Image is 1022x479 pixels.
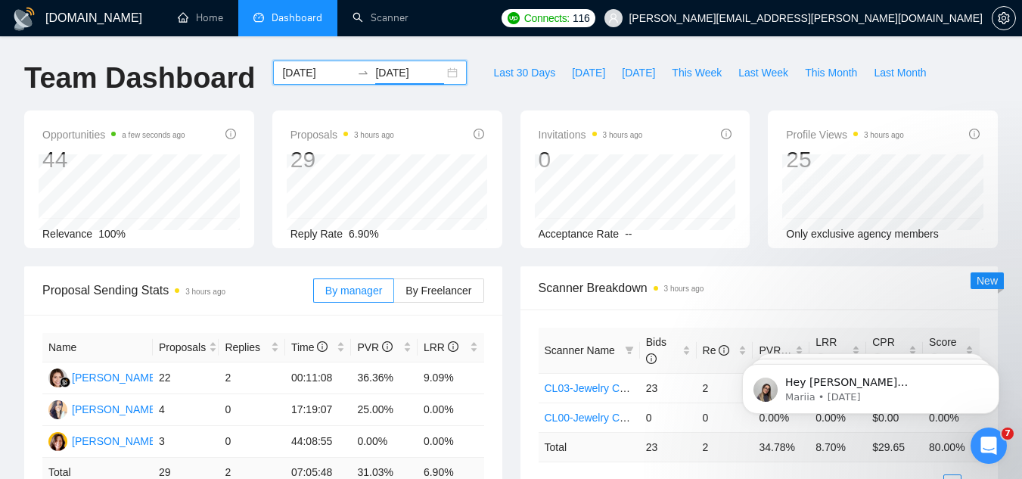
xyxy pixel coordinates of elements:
[646,336,666,365] span: Bids
[357,67,369,79] span: swap-right
[42,333,153,362] th: Name
[424,341,458,353] span: LRR
[178,11,223,24] a: homeHome
[285,362,352,394] td: 00:11:08
[122,131,185,139] time: a few seconds ago
[874,64,926,81] span: Last Month
[317,341,328,352] span: info-circle
[448,341,458,352] span: info-circle
[357,67,369,79] span: to
[753,432,809,462] td: 34.78 %
[640,403,697,432] td: 0
[351,394,418,426] td: 25.00%
[703,344,730,356] span: Re
[564,61,614,85] button: [DATE]
[72,401,159,418] div: [PERSON_NAME]
[48,403,159,415] a: MS[PERSON_NAME]
[971,428,1007,464] iframe: Intercom live chat
[48,371,188,383] a: KH[PERSON_NAME] Heart
[485,61,564,85] button: Last 30 Days
[42,228,92,240] span: Relevance
[508,12,520,24] img: upwork-logo.png
[646,353,657,364] span: info-circle
[42,126,185,144] span: Opportunities
[572,64,605,81] span: [DATE]
[282,64,351,81] input: Start date
[786,228,939,240] span: Only exclusive agency members
[923,432,980,462] td: 80.00 %
[153,333,219,362] th: Proposals
[48,432,67,451] img: RR
[272,11,322,24] span: Dashboard
[225,339,268,356] span: Replies
[805,64,857,81] span: This Month
[405,285,471,297] span: By Freelancer
[539,126,643,144] span: Invitations
[992,6,1016,30] button: setting
[539,432,640,462] td: Total
[539,278,980,297] span: Scanner Breakdown
[545,344,615,356] span: Scanner Name
[622,339,637,362] span: filter
[153,426,219,458] td: 3
[382,341,393,352] span: info-circle
[418,394,484,426] td: 0.00%
[664,285,704,293] time: 3 hours ago
[253,12,264,23] span: dashboard
[1002,428,1014,440] span: 7
[697,432,753,462] td: 2
[153,362,219,394] td: 22
[474,129,484,139] span: info-circle
[663,61,730,85] button: This Week
[969,129,980,139] span: info-circle
[48,369,67,387] img: KH
[285,426,352,458] td: 44:08:55
[697,403,753,432] td: 0
[42,145,185,174] div: 44
[719,332,1022,438] iframe: Intercom notifications message
[225,129,236,139] span: info-circle
[539,145,643,174] div: 0
[159,339,206,356] span: Proposals
[12,7,36,31] img: logo
[697,373,753,403] td: 2
[786,145,904,174] div: 25
[42,281,313,300] span: Proposal Sending Stats
[603,131,643,139] time: 3 hours ago
[48,434,159,446] a: RR[PERSON_NAME]
[640,432,697,462] td: 23
[786,126,904,144] span: Profile Views
[418,362,484,394] td: 9.09%
[185,288,225,296] time: 3 hours ago
[48,400,67,419] img: MS
[622,64,655,81] span: [DATE]
[738,64,788,81] span: Last Week
[98,228,126,240] span: 100%
[60,377,70,387] img: gigradar-bm.png
[325,285,382,297] span: By manager
[797,61,865,85] button: This Month
[992,12,1016,24] a: setting
[539,228,620,240] span: Acceptance Rate
[545,382,662,394] a: CL03-Jewelry CAD-2408
[625,346,634,355] span: filter
[219,362,285,394] td: 2
[625,228,632,240] span: --
[24,61,255,96] h1: Team Dashboard
[72,433,159,449] div: [PERSON_NAME]
[290,126,394,144] span: Proposals
[608,13,619,23] span: user
[72,369,188,386] div: [PERSON_NAME] Heart
[285,394,352,426] td: 17:19:07
[614,61,663,85] button: [DATE]
[153,394,219,426] td: 4
[992,12,1015,24] span: setting
[730,61,797,85] button: Last Week
[290,145,394,174] div: 29
[351,362,418,394] td: 36.36%
[357,341,393,353] span: PVR
[219,394,285,426] td: 0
